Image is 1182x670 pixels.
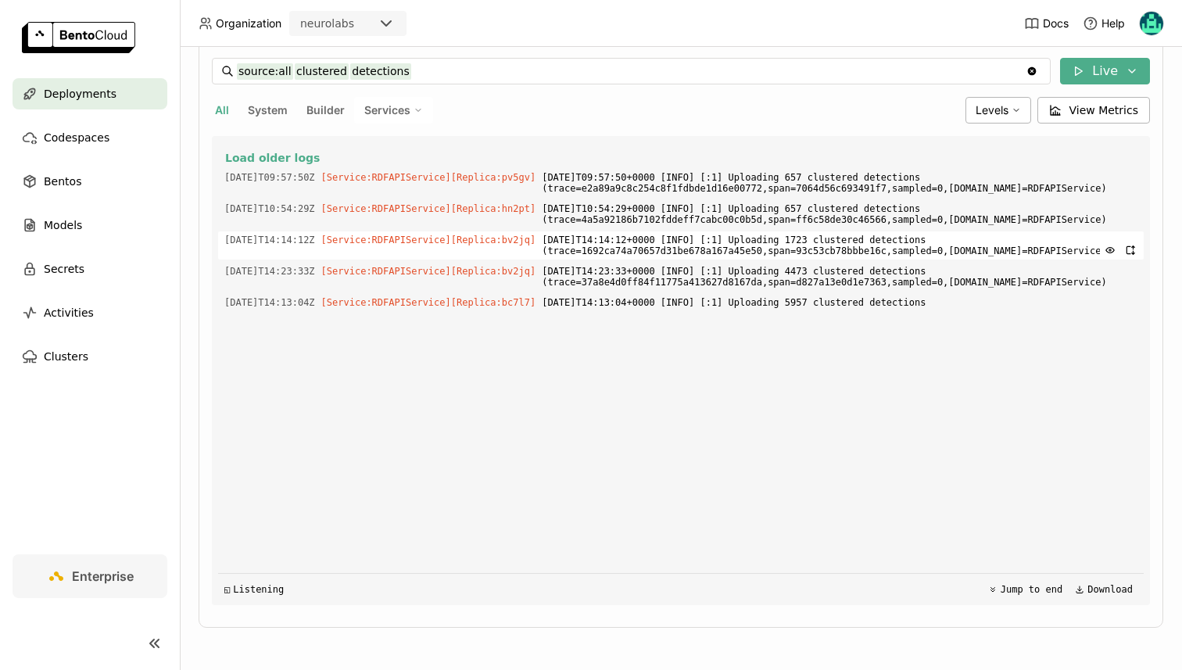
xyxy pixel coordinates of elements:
span: 2025-10-02T09:57:50.846Z [224,169,315,186]
span: 2025-10-06T14:13:04.916Z [224,294,315,311]
img: logo [22,22,135,53]
a: Codespaces [13,122,167,153]
button: View Metrics [1037,97,1151,124]
span: [Service:RDFAPIService] [321,297,451,308]
span: Activities [44,303,94,322]
span: 2025-10-02T14:23:33.875Z [224,263,315,280]
span: View Metrics [1069,102,1139,118]
button: Builder [303,100,348,120]
span: [Service:RDFAPIService] [321,235,451,245]
span: Bentos [44,172,81,191]
img: Calin Cojocaru [1140,12,1163,35]
a: Docs [1024,16,1069,31]
button: Jump to end [983,580,1067,599]
button: System [245,100,291,120]
span: [DATE]T14:14:12+0000 [INFO] [:1] Uploading 1723 clustered detections (trace=1692ca74a70657d31be67... [542,231,1137,260]
span: [DATE]T14:23:33+0000 [INFO] [:1] Uploading 4473 clustered detections (trace=37a8e4d0ff84f11775a41... [542,263,1137,291]
a: Activities [13,297,167,328]
span: 2025-10-02T10:54:29.377Z [224,200,315,217]
svg: Clear value [1026,65,1038,77]
span: All [215,103,229,116]
div: neurolabs [300,16,354,31]
input: Search [237,59,1026,84]
a: Deployments [13,78,167,109]
span: [Replica:hn2pt] [451,203,535,214]
span: [Replica:pv5gv] [451,172,535,183]
a: Clusters [13,341,167,372]
span: Load older logs [225,151,320,165]
a: Enterprise [13,554,167,598]
span: Codespaces [44,128,109,147]
span: Organization [216,16,281,30]
a: Secrets [13,253,167,285]
span: Clusters [44,347,88,366]
input: Selected neurolabs. [356,16,357,32]
button: Load older logs [224,149,1137,167]
div: Help [1083,16,1125,31]
span: Models [44,216,82,235]
button: Download [1070,580,1137,599]
span: Levels [976,103,1008,116]
span: [Replica:bv2jq] [451,235,535,245]
span: Help [1101,16,1125,30]
button: All [212,100,232,120]
span: [DATE]T10:54:29+0000 [INFO] [:1] Uploading 657 clustered detections (trace=4a5a92186b7102fddeff7c... [542,200,1137,228]
span: [Service:RDFAPIService] [321,172,451,183]
span: [Service:RDFAPIService] [321,266,451,277]
div: Services [354,97,433,124]
span: Deployments [44,84,116,103]
span: ◱ [224,584,230,595]
span: [DATE]T09:57:50+0000 [INFO] [:1] Uploading 657 clustered detections (trace=e2a89a9c8c254c8f1fdbde... [542,169,1137,197]
span: [Replica:bc7l7] [451,297,535,308]
span: [Replica:bv2jq] [451,266,535,277]
a: Bentos [13,166,167,197]
span: 2025-10-02T14:14:12.491Z [224,231,315,249]
div: Levels [965,97,1031,124]
span: Builder [306,103,345,116]
div: Listening [224,584,284,595]
span: [DATE]T14:13:04+0000 [INFO] [:1] Uploading 5957 clustered detections [542,294,1137,311]
span: Services [364,103,410,117]
a: Models [13,210,167,241]
span: Enterprise [72,568,134,584]
span: System [248,103,288,116]
span: Docs [1043,16,1069,30]
span: Secrets [44,260,84,278]
button: Live [1060,58,1150,84]
span: [Service:RDFAPIService] [321,203,451,214]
